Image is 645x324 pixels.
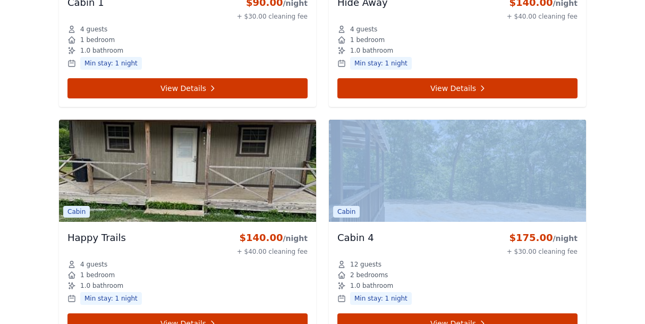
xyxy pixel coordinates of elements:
span: Min stay: 1 night [350,57,412,70]
span: 12 guests [350,260,381,269]
span: 4 guests [80,25,107,34]
span: 4 guests [80,260,107,269]
span: 1 bedroom [350,36,385,44]
span: 1.0 bathroom [350,46,393,55]
span: 2 bedrooms [350,271,388,279]
div: + $30.00 cleaning fee [507,247,578,256]
div: + $40.00 cleaning fee [507,12,578,21]
a: View Details [337,78,578,98]
span: Min stay: 1 night [80,292,142,305]
div: $140.00 [237,230,308,245]
span: 1.0 bathroom [80,281,123,290]
span: 4 guests [350,25,377,34]
span: Min stay: 1 night [350,292,412,305]
span: 1.0 bathroom [80,46,123,55]
h3: Happy Trails [67,230,126,245]
div: + $30.00 cleaning fee [237,12,308,21]
span: Cabin [63,206,90,218]
span: /night [283,234,308,243]
div: + $40.00 cleaning fee [237,247,308,256]
div: $175.00 [507,230,578,245]
span: Min stay: 1 night [80,57,142,70]
img: Happy Trails [59,120,316,222]
h3: Cabin 4 [337,230,374,245]
span: Cabin [333,206,360,218]
a: View Details [67,78,308,98]
span: /night [553,234,578,243]
span: 1 bedroom [80,36,115,44]
img: Cabin 4 [329,120,586,222]
span: 1 bedroom [80,271,115,279]
span: 1.0 bathroom [350,281,393,290]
